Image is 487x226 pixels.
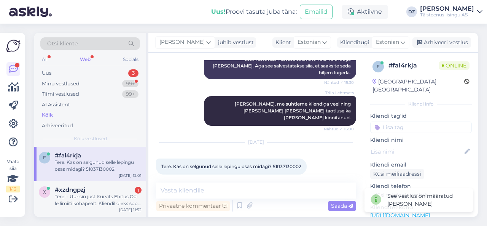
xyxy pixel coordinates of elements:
div: Proovi tasuta juba täna: [211,7,297,16]
div: Klienditugi [337,38,369,46]
span: Kõik vestlused [74,135,107,142]
div: Arhiveeritud [42,122,73,130]
div: Aktiivne [342,5,388,19]
div: [GEOGRAPHIC_DATA], [GEOGRAPHIC_DATA] [372,78,464,94]
div: Klient [272,38,291,46]
span: 12:01 [158,175,187,181]
div: Arhiveeri vestlus [412,37,471,48]
div: AI Assistent [42,101,70,109]
span: [PERSON_NAME], me suhtleme kliendiga veel ning [PERSON_NAME] [PERSON_NAME] taotluse ka [PERSON_NA... [235,101,352,120]
div: 99+ [122,90,138,98]
div: Uus [42,69,51,77]
span: [PERSON_NAME] [159,38,205,46]
a: [PERSON_NAME]Täisteenusliisingu AS [420,6,482,18]
div: DZ [406,6,417,17]
input: Lisa tag [370,122,472,133]
span: f [377,64,380,69]
input: Lisa nimi [371,147,463,156]
img: Askly Logo [6,39,21,53]
div: Socials [121,54,140,64]
span: Estonian [298,38,321,46]
span: Online [439,61,469,70]
div: Privaatne kommentaar [156,201,230,211]
div: Tiimi vestlused [42,90,79,98]
div: 3 [128,69,138,77]
div: Tere. Kas on selgunud selle lepingu osas midagi? 51037130002 [55,159,142,173]
span: Nähtud ✓ 15:30 [324,80,354,85]
div: Tere, ma suunan selle küsimuse kolleegile, kes selle teema eest vastutab. Vastuse saamine võib ve... [204,46,356,79]
span: Triin Lehtmets [325,90,354,96]
span: f [43,155,46,160]
div: juhib vestlust [215,38,254,46]
div: 1 [135,187,142,194]
p: Kliendi nimi [370,136,472,144]
div: Kõik [42,111,53,119]
div: 99+ [122,80,138,88]
div: Minu vestlused [42,80,80,88]
div: Web [78,54,92,64]
span: Saada [331,202,353,209]
button: Emailid [300,5,333,19]
div: Täisteenusliisingu AS [420,12,474,18]
span: Nähtud ✓ 16:00 [324,126,354,132]
span: Otsi kliente [47,40,78,48]
span: #xzdngpzj [55,186,85,193]
div: Vaata siia [6,158,20,192]
div: Tere! - Uurisin just Kurvits Ehitus Oü-le limiiti kohapealt. Kliendil oleks soov [PERSON_NAME] ar... [55,193,142,207]
b: Uus! [211,8,226,15]
div: All [40,54,49,64]
span: x [43,189,46,195]
div: # fal4rkja [388,61,439,70]
div: [DATE] 11:52 [119,207,142,213]
p: Kliendi tag'id [370,112,472,120]
span: #fal4rkja [55,152,81,159]
div: Küsi meiliaadressi [370,169,424,179]
div: [PERSON_NAME] [420,6,474,12]
div: [DATE] 12:01 [119,173,142,178]
div: [DATE] [156,139,356,146]
div: See vestlus on määratud [PERSON_NAME] [387,192,467,208]
p: Kliendi telefon [370,182,472,190]
div: 1 / 3 [6,186,20,192]
span: Estonian [376,38,399,46]
p: Kliendi email [370,161,472,169]
div: Kliendi info [370,101,472,107]
span: Tere. Kas on selgunud selle lepingu osas midagi? 51037130002 [161,163,301,169]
